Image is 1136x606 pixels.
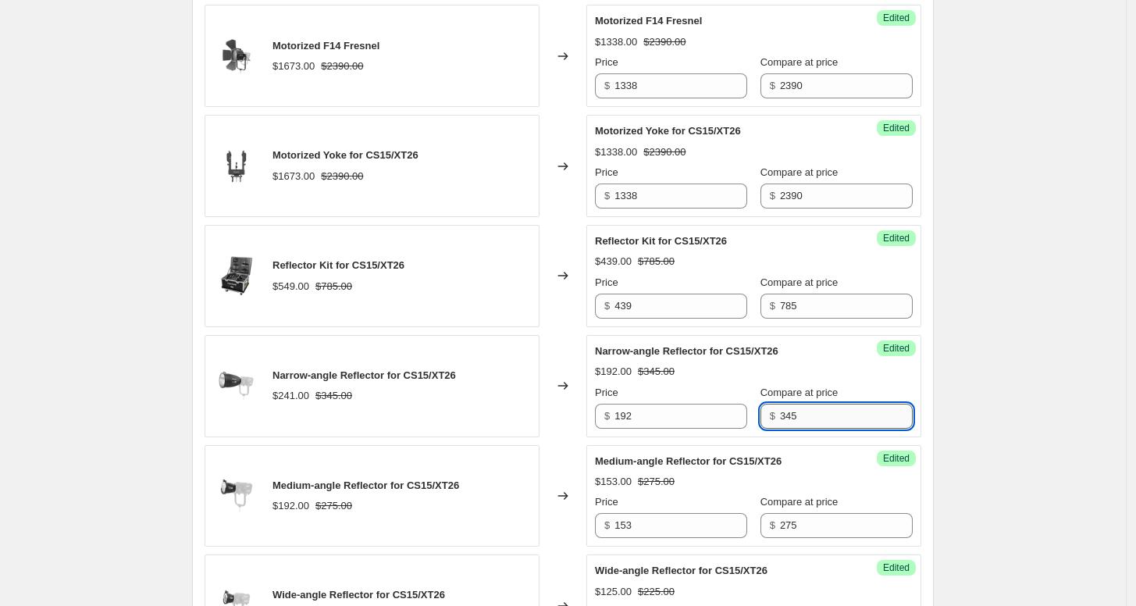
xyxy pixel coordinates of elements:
span: Compare at price [760,496,839,508]
span: Medium-angle Reflector for CS15/XT26 [272,479,459,491]
span: $ [770,410,775,422]
span: $ [770,519,775,531]
span: Price [595,387,618,398]
span: Motorized F14 Fresnel [272,40,379,52]
span: Edited [883,12,910,24]
div: $1338.00 [595,144,637,160]
span: Price [595,166,618,178]
span: Price [595,56,618,68]
div: $1673.00 [272,169,315,184]
span: $ [604,300,610,312]
span: Wide-angle Reflector for CS15/XT26 [595,565,767,576]
span: $ [604,410,610,422]
span: Reflector Kit for CS15/XT26 [595,235,727,247]
strike: $345.00 [638,364,675,380]
div: $1338.00 [595,34,637,50]
strike: $275.00 [315,498,352,514]
span: Edited [883,452,910,465]
span: Edited [883,561,910,574]
div: $153.00 [595,474,632,490]
span: $ [604,190,610,201]
div: $192.00 [272,498,309,514]
span: Compare at price [760,276,839,288]
span: Medium-angle Reflector for CS15/XT26 [595,455,782,467]
span: Price [595,276,618,288]
span: Edited [883,342,910,355]
span: Price [595,496,618,508]
div: $241.00 [272,388,309,404]
strike: $275.00 [638,474,675,490]
span: $ [604,80,610,91]
span: Motorized Yoke for CS15/XT26 [272,149,418,161]
span: Edited [883,122,910,134]
span: Narrow-angle Reflector for CS15/XT26 [272,369,456,381]
strike: $2390.00 [321,169,363,184]
strike: $2390.00 [643,34,686,50]
strike: $2390.00 [643,144,686,160]
strike: $345.00 [315,388,352,404]
span: Edited [883,232,910,244]
div: $192.00 [595,364,632,380]
span: Compare at price [760,166,839,178]
img: XT26_Medium-transparent_80x.png [213,472,260,519]
strike: $785.00 [638,254,675,269]
span: $ [604,519,610,531]
div: $1673.00 [272,59,315,74]
span: Narrow-angle Reflector for CS15/XT26 [595,345,778,357]
span: Compare at price [760,56,839,68]
strike: $785.00 [315,279,352,294]
span: Reflector Kit for CS15/XT26 [272,259,404,271]
span: Motorized F14 Fresnel [595,15,702,27]
span: $ [770,80,775,91]
strike: $225.00 [638,584,675,600]
img: MotorizedYokeforCS15XT26-4_80x.png [213,143,260,190]
strike: $2390.00 [321,59,363,74]
div: $549.00 [272,279,309,294]
span: $ [770,190,775,201]
span: $ [770,300,775,312]
div: $125.00 [595,584,632,600]
span: Wide-angle Reflector for CS15/XT26 [272,589,445,601]
span: Motorized Yoke for CS15/XT26 [595,125,741,137]
img: CS15_Narrow_80x.png [213,362,260,409]
img: CS15_XT26_Reflector_Kit_80x.png [213,252,260,299]
span: Compare at price [760,387,839,398]
div: $439.00 [595,254,632,269]
img: Pre-Order_DepositforMotorizedF14Fresnel-2_80x.png [213,33,260,80]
